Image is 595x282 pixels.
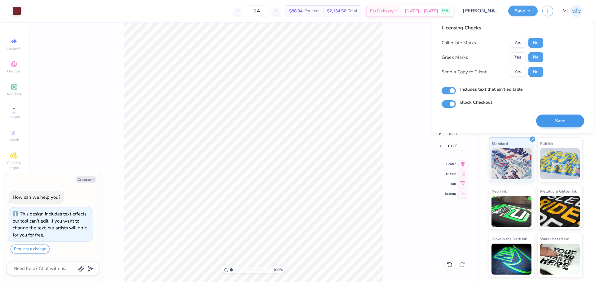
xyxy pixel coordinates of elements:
div: This design includes text effects our tool can't edit. If you want to change the text, our artist... [13,211,87,238]
span: Image AI [7,46,21,51]
span: Metallic & Glitter Ink [540,188,577,194]
span: Est. Delivery [370,8,394,14]
button: Yes [510,67,526,77]
button: Save [536,115,584,127]
button: Save [508,6,538,16]
img: Puff Ink [540,148,580,179]
span: Center [445,162,456,166]
div: Greek Marks [442,54,468,61]
button: Collapse [76,176,96,183]
div: Collegiate Marks [442,39,476,46]
button: Yes [510,52,526,62]
span: Per Item [304,8,320,14]
span: Puff Ink [540,140,553,147]
span: Clipart & logos [3,160,25,170]
span: Top [445,182,456,186]
a: VL [563,5,583,17]
span: Bottom [445,192,456,196]
span: Neon Ink [491,188,507,194]
label: Includes text that isn't editable [460,86,523,93]
img: Glow in the Dark Ink [491,244,531,275]
button: No [528,38,543,48]
span: VL [563,7,569,15]
div: How can we help you? [13,194,60,200]
img: Water based Ink [540,244,580,275]
button: Request a change [11,245,50,254]
div: Send a Copy to Client [442,68,487,76]
span: 100 % [273,267,283,273]
img: Neon Ink [491,196,531,227]
span: FREE [442,9,448,13]
span: Water based Ink [540,236,569,242]
label: Block Checkout [460,99,492,106]
span: Greek [9,137,19,142]
button: No [528,67,543,77]
span: $2,134.56 [327,8,346,14]
span: Standard [491,140,508,147]
input: – – [245,5,269,16]
button: No [528,52,543,62]
span: Glow in the Dark Ink [491,236,527,242]
span: [DATE] - [DATE] [405,8,438,14]
button: Yes [510,38,526,48]
span: Designs [7,69,21,74]
img: Metallic & Glitter Ink [540,196,580,227]
span: Middle [445,172,456,176]
div: Licensing Checks [442,24,543,32]
span: Total [348,8,357,14]
input: Untitled Design [458,5,504,17]
span: Add Text [7,92,21,97]
span: $88.94 [289,8,302,14]
span: Upload [8,115,20,119]
img: Vincent Lloyd Laurel [571,5,583,17]
img: Standard [491,148,531,179]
